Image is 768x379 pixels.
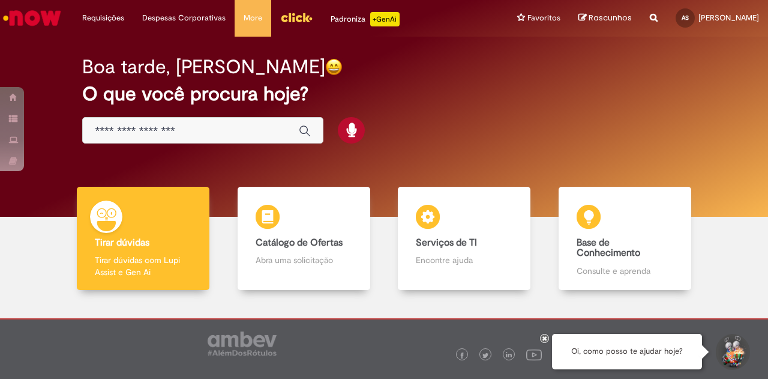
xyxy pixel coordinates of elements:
[82,56,325,77] h2: Boa tarde, [PERSON_NAME]
[280,8,313,26] img: click_logo_yellow_360x200.png
[208,332,277,356] img: logo_footer_ambev_rotulo_gray.png
[527,12,560,24] span: Favoritos
[95,254,191,278] p: Tirar dúvidas com Lupi Assist e Gen Ai
[331,12,400,26] div: Padroniza
[384,187,545,291] a: Serviços de TI Encontre ajuda
[459,353,465,359] img: logo_footer_facebook.png
[95,237,149,249] b: Tirar dúvidas
[256,237,343,249] b: Catálogo de Ofertas
[577,237,640,259] b: Base de Conhecimento
[82,83,685,105] h2: O que você procura hoje?
[1,6,63,30] img: ServiceNow
[682,14,689,22] span: AS
[416,237,477,249] b: Serviços de TI
[552,334,702,369] div: Oi, como posso te ajudar hoje?
[698,13,759,23] span: [PERSON_NAME]
[545,187,706,291] a: Base de Conhecimento Consulte e aprenda
[63,187,224,291] a: Tirar dúvidas Tirar dúvidas com Lupi Assist e Gen Ai
[224,187,385,291] a: Catálogo de Ofertas Abra uma solicitação
[256,254,352,266] p: Abra uma solicitação
[714,334,750,370] button: Iniciar Conversa de Suporte
[578,13,632,24] a: Rascunhos
[82,12,124,24] span: Requisições
[416,254,512,266] p: Encontre ajuda
[526,347,542,362] img: logo_footer_youtube.png
[325,58,343,76] img: happy-face.png
[370,12,400,26] p: +GenAi
[482,353,488,359] img: logo_footer_twitter.png
[142,12,226,24] span: Despesas Corporativas
[577,265,673,277] p: Consulte e aprenda
[506,352,512,359] img: logo_footer_linkedin.png
[244,12,262,24] span: More
[589,12,632,23] span: Rascunhos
